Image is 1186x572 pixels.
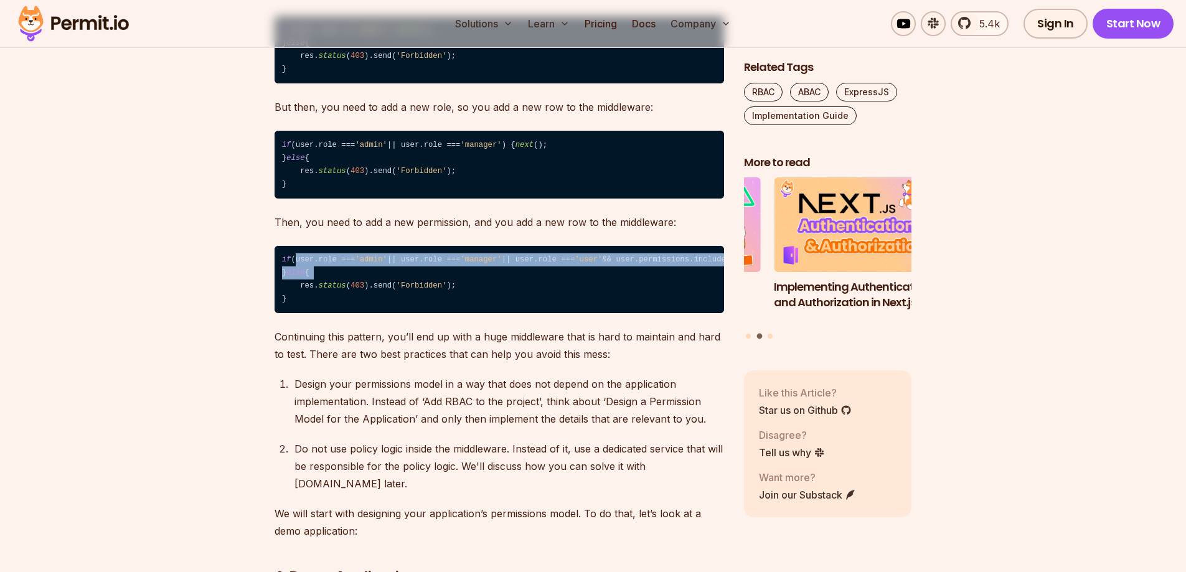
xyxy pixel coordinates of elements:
[12,2,134,45] img: Permit logo
[627,11,661,36] a: Docs
[951,11,1009,36] a: 5.4k
[319,281,346,290] span: status
[351,281,364,290] span: 403
[286,154,304,162] span: else
[759,470,856,485] p: Want more?
[593,178,761,326] li: 1 of 3
[774,178,942,326] li: 2 of 3
[460,255,501,264] span: 'manager'
[759,385,852,400] p: Like this Article?
[294,375,724,428] p: Design your permissions model in a way that does not depend on the application implementation. In...
[282,255,291,264] span: if
[282,141,291,149] span: if
[774,279,942,311] h3: Implementing Authentication and Authorization in Next.js
[460,141,501,149] span: 'manager'
[275,213,724,231] p: Then, you need to add a new permission, and you add a new row to the middleware:
[351,167,364,176] span: 403
[355,141,387,149] span: 'admin'
[275,131,724,199] code: (user.role === || user.role === ) { (); } { res. ( ).send( ); }
[666,11,736,36] button: Company
[759,487,856,502] a: Join our Substack
[744,83,783,101] a: RBAC
[1093,9,1174,39] a: Start Now
[275,328,724,363] p: Continuing this pattern, you’ll end up with a huge middleware that is hard to maintain and hard t...
[746,334,751,339] button: Go to slide 1
[319,167,346,176] span: status
[515,141,534,149] span: next
[768,334,773,339] button: Go to slide 3
[319,52,346,60] span: status
[593,279,761,311] h3: Implementing Multi-Tenant RBAC in Nuxt.js
[744,178,912,341] div: Posts
[759,403,852,418] a: Star us on Github
[774,178,942,273] img: Implementing Authentication and Authorization in Next.js
[790,83,829,101] a: ABAC
[397,167,447,176] span: 'Forbidden'
[759,445,825,460] a: Tell us why
[575,255,602,264] span: 'user'
[275,246,724,314] code: (user.role === || user.role === || user.role === && user.permissions.includes( )) { (); } { res. ...
[756,334,762,339] button: Go to slide 2
[972,16,1000,31] span: 5.4k
[744,60,912,75] h2: Related Tags
[744,106,857,125] a: Implementation Guide
[294,440,724,492] p: Do not use policy logic inside the middleware. Instead of it, use a dedicated service that will b...
[450,11,518,36] button: Solutions
[836,83,897,101] a: ExpressJS
[397,52,447,60] span: 'Forbidden'
[275,98,724,116] p: But then, you need to add a new role, so you add a new row to the middleware:
[397,281,447,290] span: 'Forbidden'
[275,505,724,540] p: We will start with designing your application’s permissions model. To do that, let’s look at a de...
[580,11,622,36] a: Pricing
[1024,9,1088,39] a: Sign In
[355,255,387,264] span: 'admin'
[774,178,942,326] a: Implementing Authentication and Authorization in Next.jsImplementing Authentication and Authoriza...
[523,11,575,36] button: Learn
[275,16,724,84] code: (user.role === ) { (); } { res. ( ).send( ); }
[286,268,304,277] span: else
[744,155,912,171] h2: More to read
[351,52,364,60] span: 403
[759,428,825,443] p: Disagree?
